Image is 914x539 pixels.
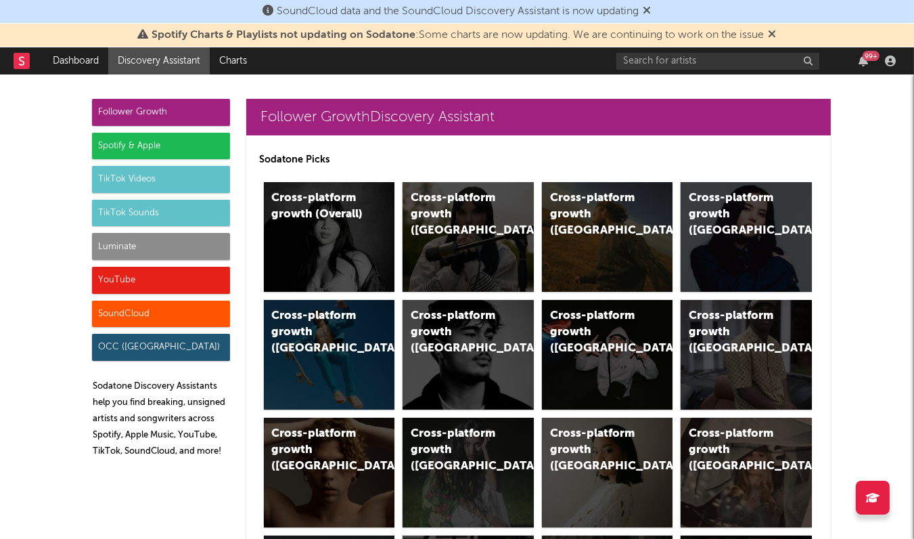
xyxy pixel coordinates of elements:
div: Cross-platform growth ([GEOGRAPHIC_DATA]) [411,426,503,475]
a: Cross-platform growth ([GEOGRAPHIC_DATA]) [681,418,812,527]
div: YouTube [92,267,230,294]
div: TikTok Videos [92,166,230,193]
div: Cross-platform growth ([GEOGRAPHIC_DATA]) [550,426,642,475]
a: Cross-platform growth ([GEOGRAPHIC_DATA]) [681,182,812,292]
a: Cross-platform growth ([GEOGRAPHIC_DATA]) [403,300,534,410]
a: Cross-platform growth (Overall) [264,182,395,292]
p: Sodatone Discovery Assistants help you find breaking, unsigned artists and songwriters across Spo... [93,379,230,460]
div: OCC ([GEOGRAPHIC_DATA]) [92,334,230,361]
div: Cross-platform growth ([GEOGRAPHIC_DATA]) [689,190,781,239]
a: Cross-platform growth ([GEOGRAPHIC_DATA]/GSA) [542,300,673,410]
div: Luminate [92,233,230,260]
div: Cross-platform growth ([GEOGRAPHIC_DATA]) [550,190,642,239]
div: Cross-platform growth ([GEOGRAPHIC_DATA]) [689,426,781,475]
a: Cross-platform growth ([GEOGRAPHIC_DATA]) [264,300,395,410]
a: Cross-platform growth ([GEOGRAPHIC_DATA]) [681,300,812,410]
a: Follower GrowthDiscovery Assistant [246,99,831,135]
a: Cross-platform growth ([GEOGRAPHIC_DATA]) [542,418,673,527]
a: Cross-platform growth ([GEOGRAPHIC_DATA]) [264,418,395,527]
div: Cross-platform growth ([GEOGRAPHIC_DATA]/GSA) [550,308,642,357]
div: Follower Growth [92,99,230,126]
a: Dashboard [43,47,108,74]
div: SoundCloud [92,301,230,328]
div: Cross-platform growth ([GEOGRAPHIC_DATA]) [272,426,364,475]
input: Search for artists [616,53,819,70]
a: Cross-platform growth ([GEOGRAPHIC_DATA]) [542,182,673,292]
div: Cross-platform growth ([GEOGRAPHIC_DATA]) [689,308,781,357]
a: Cross-platform growth ([GEOGRAPHIC_DATA]) [403,182,534,292]
div: TikTok Sounds [92,200,230,227]
p: Sodatone Picks [260,152,817,168]
span: Spotify Charts & Playlists not updating on Sodatone [152,30,416,41]
span: Dismiss [769,30,777,41]
a: Discovery Assistant [108,47,210,74]
div: Cross-platform growth ([GEOGRAPHIC_DATA]) [272,308,364,357]
div: 99 + [863,51,879,61]
div: Cross-platform growth ([GEOGRAPHIC_DATA]) [411,190,503,239]
div: Cross-platform growth ([GEOGRAPHIC_DATA]) [411,308,503,357]
a: Cross-platform growth ([GEOGRAPHIC_DATA]) [403,418,534,527]
span: : Some charts are now updating. We are continuing to work on the issue [152,30,764,41]
div: Spotify & Apple [92,133,230,160]
div: Cross-platform growth (Overall) [272,190,364,223]
a: Charts [210,47,256,74]
span: Dismiss [643,6,652,17]
span: SoundCloud data and the SoundCloud Discovery Assistant is now updating [277,6,639,17]
button: 99+ [859,56,868,66]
